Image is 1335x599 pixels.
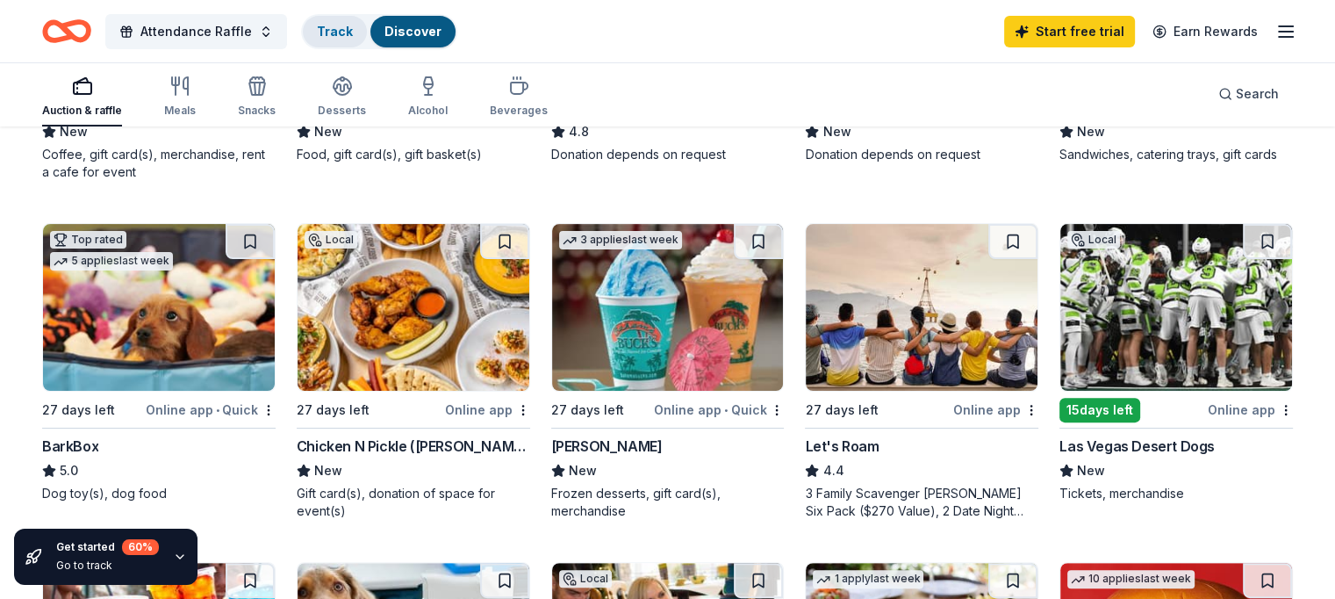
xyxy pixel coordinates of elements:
[445,399,530,421] div: Online app
[559,231,682,249] div: 3 applies last week
[490,69,548,126] button: Beverages
[1204,76,1293,112] button: Search
[1208,399,1293,421] div: Online app
[551,146,785,163] div: Donation depends on request
[1067,570,1195,588] div: 10 applies last week
[140,21,252,42] span: Attendance Raffle
[813,570,923,588] div: 1 apply last week
[551,400,624,421] div: 27 days left
[164,104,196,118] div: Meals
[806,224,1037,391] img: Image for Let's Roam
[122,539,159,555] div: 60 %
[42,485,276,502] div: Dog toy(s), dog food
[42,11,91,52] a: Home
[305,231,357,249] div: Local
[50,231,126,249] div: Top rated
[1059,436,1215,457] div: Las Vegas Desert Dogs
[297,223,530,520] a: Image for Chicken N Pickle (Henderson)Local27 days leftOnline appChicken N Pickle ([PERSON_NAME])...
[805,146,1038,163] div: Donation depends on request
[42,223,276,502] a: Image for BarkBoxTop rated5 applieslast week27 days leftOnline app•QuickBarkBox5.0Dog toy(s), dog...
[318,69,366,126] button: Desserts
[105,14,287,49] button: Attendance Raffle
[551,223,785,520] a: Image for Bahama Buck's3 applieslast week27 days leftOnline app•Quick[PERSON_NAME]NewFrozen desse...
[60,460,78,481] span: 5.0
[805,436,879,457] div: Let's Roam
[314,460,342,481] span: New
[1060,224,1292,391] img: Image for Las Vegas Desert Dogs
[1067,231,1120,249] div: Local
[60,121,88,142] span: New
[569,460,597,481] span: New
[56,559,159,573] div: Go to track
[1004,16,1135,47] a: Start free trial
[551,436,663,457] div: [PERSON_NAME]
[43,224,275,391] img: Image for BarkBox
[50,252,173,271] div: 5 applies last week
[1059,485,1293,502] div: Tickets, merchandise
[822,121,851,142] span: New
[164,69,196,126] button: Meals
[552,224,784,391] img: Image for Bahama Buck's
[42,69,122,126] button: Auction & raffle
[953,399,1038,421] div: Online app
[314,121,342,142] span: New
[301,14,457,49] button: TrackDiscover
[1236,83,1279,105] span: Search
[569,121,589,142] span: 4.8
[317,24,353,39] a: Track
[805,485,1038,520] div: 3 Family Scavenger [PERSON_NAME] Six Pack ($270 Value), 2 Date Night Scavenger [PERSON_NAME] Two ...
[1059,223,1293,502] a: Image for Las Vegas Desert DogsLocal15days leftOnline appLas Vegas Desert DogsNewTickets, merchan...
[1059,146,1293,163] div: Sandwiches, catering trays, gift cards
[408,104,448,118] div: Alcohol
[654,399,784,421] div: Online app Quick
[298,224,529,391] img: Image for Chicken N Pickle (Henderson)
[805,400,878,421] div: 27 days left
[297,146,530,163] div: Food, gift card(s), gift basket(s)
[408,69,448,126] button: Alcohol
[822,460,843,481] span: 4.4
[805,223,1038,520] a: Image for Let's Roam27 days leftOnline appLet's Roam4.43 Family Scavenger [PERSON_NAME] Six Pack ...
[42,436,98,457] div: BarkBox
[490,104,548,118] div: Beverages
[146,399,276,421] div: Online app Quick
[297,400,370,421] div: 27 days left
[551,485,785,520] div: Frozen desserts, gift card(s), merchandise
[42,146,276,181] div: Coffee, gift card(s), merchandise, rent a cafe for event
[724,403,728,417] span: •
[384,24,441,39] a: Discover
[1059,398,1140,422] div: 15 days left
[1142,16,1268,47] a: Earn Rewards
[238,69,276,126] button: Snacks
[297,485,530,520] div: Gift card(s), donation of space for event(s)
[216,403,219,417] span: •
[1077,121,1105,142] span: New
[56,539,159,555] div: Get started
[42,400,115,421] div: 27 days left
[42,104,122,118] div: Auction & raffle
[238,104,276,118] div: Snacks
[297,436,530,457] div: Chicken N Pickle ([PERSON_NAME])
[559,570,612,588] div: Local
[318,104,366,118] div: Desserts
[1077,460,1105,481] span: New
